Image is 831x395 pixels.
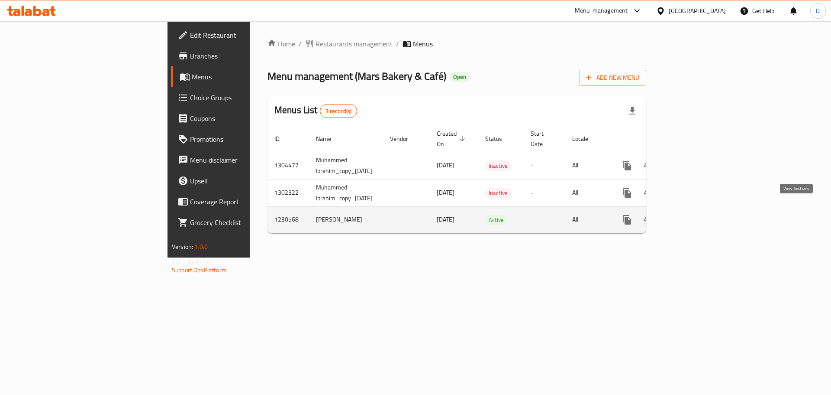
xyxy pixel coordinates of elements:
[524,152,565,179] td: -
[190,155,300,165] span: Menu disclaimer
[396,39,399,49] li: /
[190,176,300,186] span: Upsell
[309,152,383,179] td: Muhammed Ibrahim_copy_[DATE]
[305,39,393,49] a: Restaurants management
[450,72,470,82] div: Open
[190,30,300,40] span: Edit Restaurant
[572,134,599,144] span: Locale
[617,155,638,176] button: more
[171,170,306,191] a: Upsell
[171,150,306,170] a: Menu disclaimer
[638,155,658,176] button: Change Status
[565,152,610,179] td: All
[437,128,468,149] span: Created On
[190,196,300,207] span: Coverage Report
[485,188,511,198] span: Inactive
[390,134,419,144] span: Vendor
[171,25,306,46] a: Edit Restaurant
[171,191,306,212] a: Coverage Report
[622,101,643,121] div: Export file
[172,264,227,276] a: Support.OpsPlatform
[190,134,300,144] span: Promotions
[565,179,610,206] td: All
[669,6,726,16] div: [GEOGRAPHIC_DATA]
[565,206,610,233] td: All
[190,113,300,124] span: Coupons
[274,104,357,118] h2: Menus List
[524,206,565,233] td: -
[485,160,511,171] div: Inactive
[485,161,511,171] span: Inactive
[575,6,628,16] div: Menu-management
[320,104,358,118] div: Total records count
[309,179,383,206] td: Muhammed Ibrahim_copy_[DATE]
[171,129,306,150] a: Promotions
[267,66,446,86] span: Menu management ( Mars Bakery & Café )
[267,39,646,49] nav: breadcrumb
[192,72,300,82] span: Menus
[617,183,638,203] button: more
[450,73,470,81] span: Open
[437,160,454,171] span: [DATE]
[194,241,208,252] span: 1.0.0
[524,179,565,206] td: -
[485,215,507,225] div: Active
[485,134,513,144] span: Status
[267,126,707,233] table: enhanced table
[579,70,646,86] button: Add New Menu
[437,187,454,198] span: [DATE]
[617,209,638,230] button: more
[171,87,306,108] a: Choice Groups
[485,215,507,225] span: Active
[190,51,300,61] span: Branches
[172,241,193,252] span: Version:
[638,183,658,203] button: Change Status
[171,66,306,87] a: Menus
[190,217,300,228] span: Grocery Checklist
[531,128,555,149] span: Start Date
[320,107,357,115] span: 3 record(s)
[316,134,342,144] span: Name
[316,39,393,49] span: Restaurants management
[171,108,306,129] a: Coupons
[190,92,300,103] span: Choice Groups
[816,6,820,16] span: D
[610,126,707,152] th: Actions
[638,209,658,230] button: Change Status
[172,256,212,267] span: Get support on:
[274,134,291,144] span: ID
[437,214,454,225] span: [DATE]
[586,72,639,83] span: Add New Menu
[309,206,383,233] td: [PERSON_NAME]
[413,39,433,49] span: Menus
[171,46,306,66] a: Branches
[171,212,306,233] a: Grocery Checklist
